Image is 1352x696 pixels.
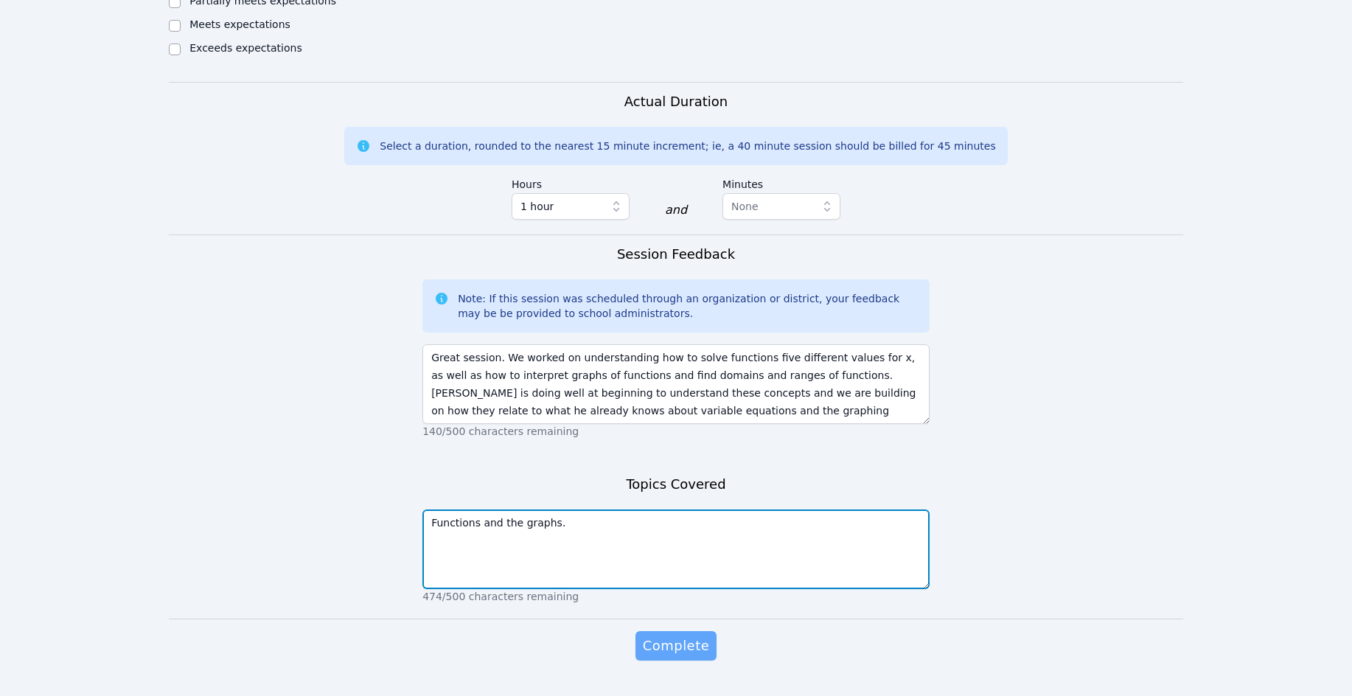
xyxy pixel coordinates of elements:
div: and [665,201,687,219]
button: None [722,193,840,220]
div: Select a duration, rounded to the nearest 15 minute increment; ie, a 40 minute session should be ... [380,139,995,153]
span: 1 hour [520,198,554,215]
p: 140/500 characters remaining [422,424,930,439]
span: Complete [643,636,709,656]
div: Note: If this session was scheduled through an organization or district, your feedback may be be ... [458,291,918,321]
h3: Session Feedback [617,244,735,265]
button: Complete [635,631,717,661]
h3: Actual Duration [624,91,728,112]
textarea: Great session. We worked on understanding how to solve functions five different values for x, as ... [422,344,930,424]
textarea: Functions and the graphs. [422,509,930,589]
span: None [731,201,759,212]
h3: Topics Covered [626,474,725,495]
label: Exceeds expectations [189,42,302,54]
label: Meets expectations [189,18,290,30]
label: Hours [512,171,630,193]
label: Minutes [722,171,840,193]
button: 1 hour [512,193,630,220]
p: 474/500 characters remaining [422,589,930,604]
